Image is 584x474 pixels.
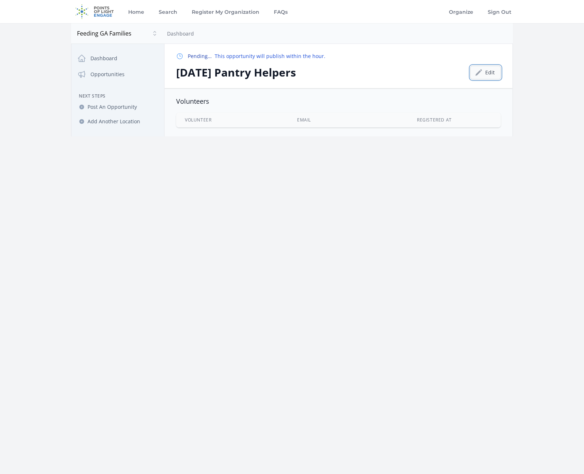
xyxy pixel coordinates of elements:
h3: Volunteers [176,97,501,106]
th: Email [288,113,368,127]
a: Add Another Location [74,115,161,128]
h2: [DATE] Pantry Helpers [176,66,465,79]
button: Feeding GA Families [74,26,161,41]
a: Dashboard [74,51,161,66]
a: Edit [470,66,501,79]
a: Post An Opportunity [74,100,161,114]
th: Registered At [368,113,501,127]
a: Dashboard [167,30,194,37]
span: Add Another Location [88,118,140,125]
th: Volunteer [176,113,288,127]
a: Opportunities [74,67,161,82]
h3: Next Steps [74,93,161,99]
nav: Breadcrumb [167,29,194,38]
span: Post An Opportunity [88,103,137,111]
span: Feeding GA Families [77,29,150,38]
strong: Pending… [188,53,212,59]
p: This opportunity will publish within the hour. [188,53,325,60]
